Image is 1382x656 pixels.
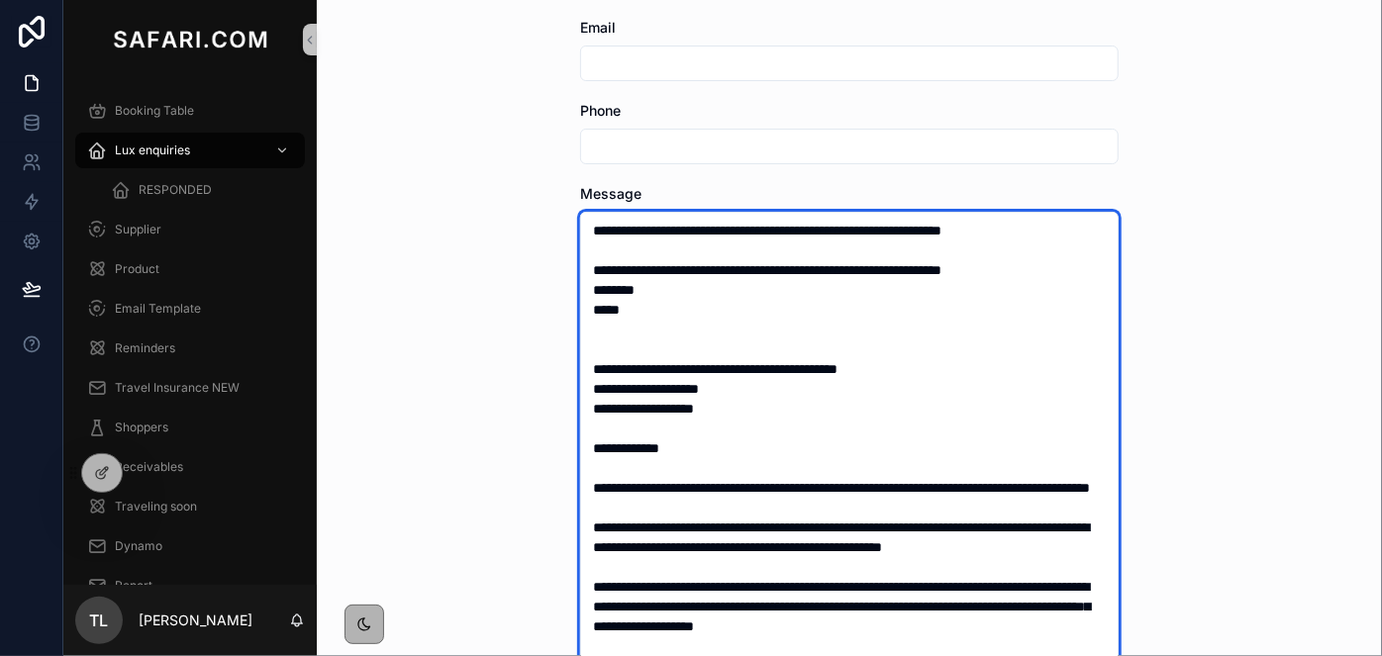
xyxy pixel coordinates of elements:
[75,489,305,524] a: Traveling soon
[75,370,305,406] a: Travel Insurance NEW
[115,538,162,554] span: Dynamo
[115,420,168,435] span: Shoppers
[75,251,305,287] a: Product
[109,24,271,55] img: App logo
[63,79,317,585] div: scrollable content
[115,499,197,515] span: Traveling soon
[115,103,194,119] span: Booking Table
[115,261,159,277] span: Product
[75,568,305,604] a: Report
[115,459,183,475] span: Receivables
[115,578,152,594] span: Report
[115,380,240,396] span: Travel Insurance NEW
[75,212,305,247] a: Supplier
[580,102,621,119] span: Phone
[115,301,201,317] span: Email Template
[75,133,305,168] a: Lux enquiries
[139,610,252,630] p: [PERSON_NAME]
[75,410,305,445] a: Shoppers
[75,330,305,366] a: Reminders
[99,172,305,208] a: RESPONDED
[75,449,305,485] a: Receivables
[75,528,305,564] a: Dynamo
[139,182,212,198] span: RESPONDED
[75,291,305,327] a: Email Template
[90,609,109,632] span: TL
[75,93,305,129] a: Booking Table
[580,185,642,202] span: Message
[115,340,175,356] span: Reminders
[115,142,190,158] span: Lux enquiries
[580,19,616,36] span: Email
[115,222,161,237] span: Supplier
